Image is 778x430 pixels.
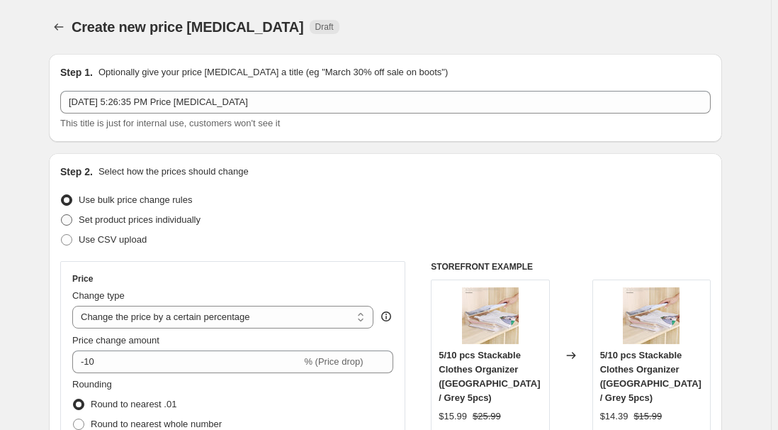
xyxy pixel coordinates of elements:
[379,309,393,324] div: help
[60,165,93,179] h2: Step 2.
[623,287,680,344] img: product-image-1484822521_80x.jpg
[462,287,519,344] img: product-image-1484822521_80x.jpg
[72,379,112,390] span: Rounding
[91,419,222,429] span: Round to nearest whole number
[60,65,93,79] h2: Step 1.
[72,273,93,285] h3: Price
[439,350,540,403] span: 5/10 pcs Stackable Clothes Organizer ([GEOGRAPHIC_DATA] / Grey 5pcs)
[315,21,334,33] span: Draft
[72,19,304,35] span: Create new price [MEDICAL_DATA]
[49,17,69,37] button: Price change jobs
[304,356,363,367] span: % (Price drop)
[600,411,628,421] span: $14.39
[473,411,501,421] span: $25.99
[439,411,467,421] span: $15.99
[600,350,701,403] span: 5/10 pcs Stackable Clothes Organizer ([GEOGRAPHIC_DATA] / Grey 5pcs)
[60,118,280,128] span: This title is just for internal use, customers won't see it
[72,335,159,346] span: Price change amount
[79,194,192,205] span: Use bulk price change rules
[633,411,662,421] span: $15.99
[91,399,176,409] span: Round to nearest .01
[60,91,711,114] input: 30% off holiday sale
[431,261,711,272] h6: STOREFRONT EXAMPLE
[72,351,301,373] input: -15
[79,234,147,245] span: Use CSV upload
[98,165,249,179] p: Select how the prices should change
[79,214,201,225] span: Set product prices individually
[72,290,125,301] span: Change type
[98,65,448,79] p: Optionally give your price [MEDICAL_DATA] a title (eg "March 30% off sale on boots")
